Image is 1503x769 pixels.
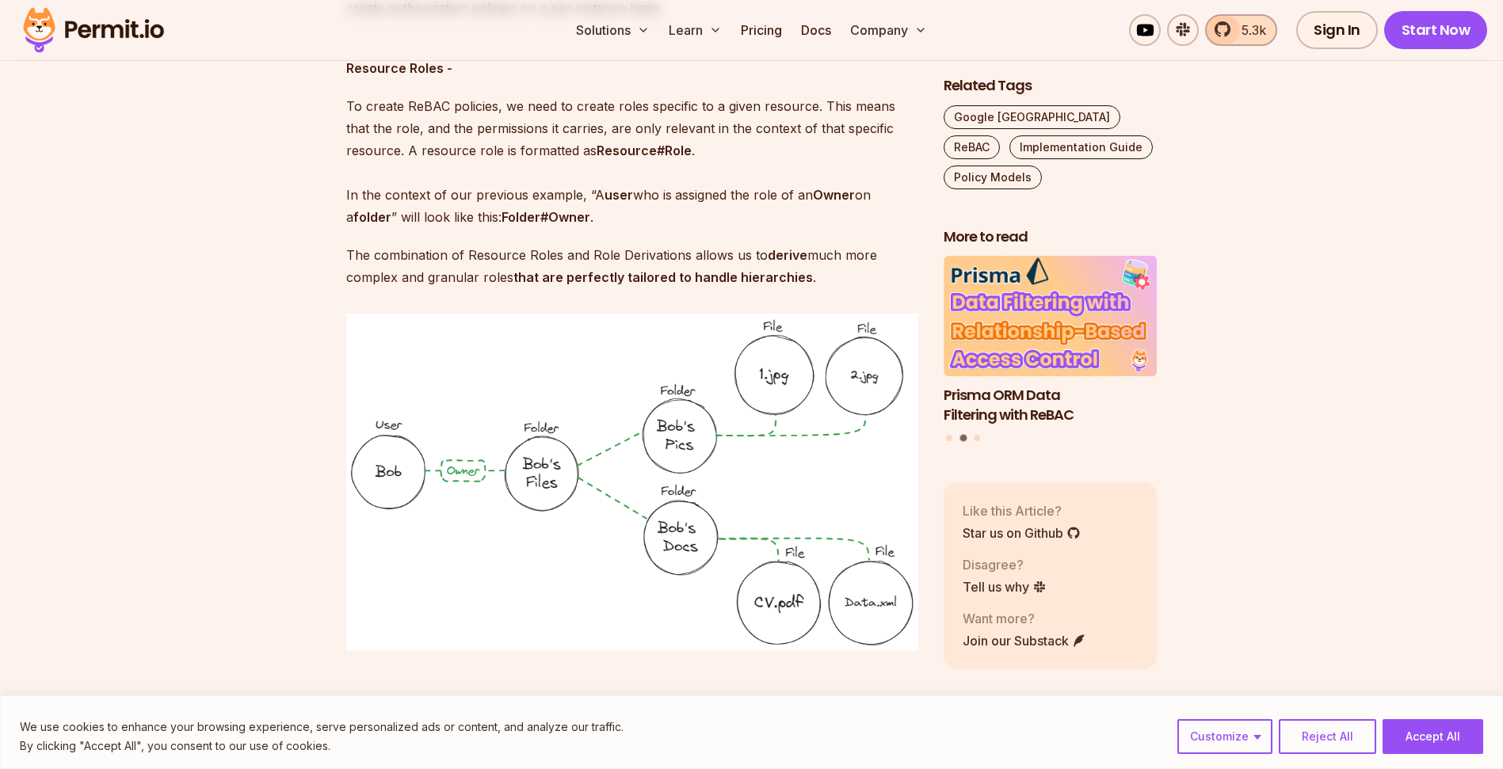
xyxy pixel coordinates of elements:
[346,244,918,288] p: The combination of Resource Roles and Role Derivations allows us to much more complex and granula...
[963,631,1086,650] a: Join our Substack
[768,247,807,263] strong: derive
[1232,21,1266,40] span: 5.3k
[502,209,590,225] strong: Folder#Owner
[1009,135,1153,159] a: Implementation Guide
[20,718,624,737] p: We use cookies to enhance your browsing experience, serve personalized ads or content, and analyz...
[944,257,1158,425] li: 2 of 3
[605,187,633,203] strong: user
[813,187,855,203] strong: Owner
[662,14,728,46] button: Learn
[844,14,933,46] button: Company
[597,143,692,158] strong: Resource#Role
[963,523,1081,542] a: Star us on Github
[513,269,813,285] strong: that are perfectly tailored to handle hierarchies
[1384,11,1488,49] a: Start Now
[795,14,837,46] a: Docs
[959,435,967,442] button: Go to slide 2
[963,609,1086,628] p: Want more?
[944,257,1158,425] a: Prisma ORM Data Filtering with ReBACPrisma ORM Data Filtering with ReBAC
[944,227,1158,247] h2: More to read
[963,555,1047,574] p: Disagree?
[1383,719,1483,754] button: Accept All
[1205,14,1277,46] a: 5.3k
[944,386,1158,425] h3: Prisma ORM Data Filtering with ReBAC
[346,314,918,651] img: ReBAC 2.png
[944,76,1158,96] h2: Related Tags
[734,14,788,46] a: Pricing
[963,577,1047,596] a: Tell us why
[353,209,391,225] strong: folder
[1177,719,1272,754] button: Customize
[963,501,1081,520] p: Like this Article?
[570,14,656,46] button: Solutions
[20,737,624,756] p: By clicking "Accept All", you consent to our use of cookies.
[944,105,1120,129] a: Google [GEOGRAPHIC_DATA]
[1279,719,1376,754] button: Reject All
[974,436,980,442] button: Go to slide 3
[1296,11,1378,49] a: Sign In
[16,3,171,57] img: Permit logo
[944,257,1158,377] img: Prisma ORM Data Filtering with ReBAC
[944,257,1158,444] div: Posts
[346,95,918,228] p: To create ReBAC policies, we need to create roles specific to a given resource. This means that t...
[946,436,952,442] button: Go to slide 1
[944,135,1000,159] a: ReBAC
[346,60,452,76] strong: Resource Roles -
[944,166,1042,189] a: Policy Models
